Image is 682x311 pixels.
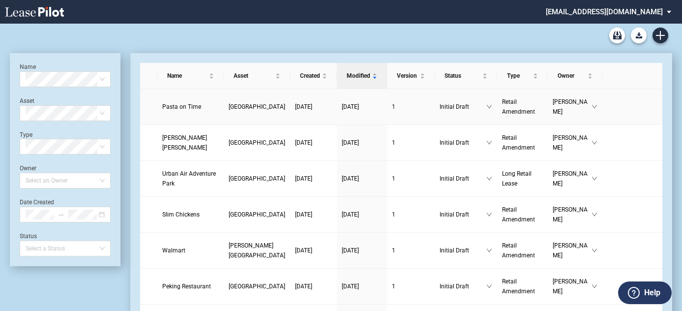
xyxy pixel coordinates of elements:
label: Help [644,286,660,299]
a: Retail Amendment [502,97,543,117]
span: Retail Amendment [502,242,535,259]
a: 1 [392,281,430,291]
a: [DATE] [342,138,382,148]
span: Retail Amendment [502,278,535,295]
span: [DATE] [295,247,312,254]
span: down [592,104,597,110]
a: [DATE] [342,281,382,291]
span: Lane Bryant [162,134,207,151]
span: [DATE] [342,211,359,218]
span: Retail Amendment [502,98,535,115]
a: [GEOGRAPHIC_DATA] [229,174,285,184]
label: Date Created [20,199,54,206]
span: Status [445,71,480,81]
a: Retail Amendment [502,205,543,224]
span: 1 [392,247,395,254]
span: Asset [234,71,273,81]
th: Owner [548,63,602,89]
span: [DATE] [342,283,359,290]
span: down [592,212,597,218]
span: [DATE] [295,139,312,146]
a: [GEOGRAPHIC_DATA] [229,102,285,112]
span: [PERSON_NAME] [553,133,591,153]
a: 1 [392,174,430,184]
span: down [486,104,492,110]
span: [PERSON_NAME] [553,277,591,296]
span: [DATE] [295,283,312,290]
span: [DATE] [342,139,359,146]
span: [DATE] [295,211,312,218]
span: Peking Restaurant [162,283,211,290]
th: Type [497,63,548,89]
a: Urban Air Adventure Park [162,169,219,188]
a: [DATE] [295,281,332,291]
span: [DATE] [342,103,359,110]
a: Walmart [162,246,219,255]
a: Retail Amendment [502,277,543,296]
span: Urban Air Adventure Park [162,170,216,187]
th: Status [435,63,497,89]
a: [GEOGRAPHIC_DATA] [229,138,285,148]
a: 1 [392,102,430,112]
span: Retail Amendment [502,134,535,151]
button: Help [618,281,672,304]
a: [DATE] [342,102,382,112]
a: [DATE] [295,210,332,219]
span: 1 [392,283,395,290]
span: Type [507,71,531,81]
span: 1 [392,139,395,146]
a: Archive [609,28,625,43]
label: Type [20,131,32,138]
span: [PERSON_NAME] [553,241,591,260]
span: down [486,140,492,146]
a: 1 [392,210,430,219]
a: [GEOGRAPHIC_DATA] [229,210,285,219]
span: [DATE] [295,103,312,110]
span: Long Retail Lease [502,170,532,187]
span: Silas Creek Crossing [229,283,285,290]
th: Name [157,63,224,89]
span: Danada Square West [229,139,285,146]
span: [DATE] [342,247,359,254]
span: Initial Draft [440,102,486,112]
a: Retail Amendment [502,133,543,153]
span: Initial Draft [440,281,486,291]
span: Modified [347,71,370,81]
span: Imperial Plaza [229,175,285,182]
a: [PERSON_NAME] [PERSON_NAME] [162,133,219,153]
span: Initial Draft [440,246,486,255]
span: to [58,211,64,218]
th: Created [290,63,337,89]
span: [DATE] [342,175,359,182]
span: down [592,283,597,289]
span: Retail Amendment [502,206,535,223]
span: down [592,140,597,146]
a: Create new document [652,28,668,43]
span: 1 [392,211,395,218]
a: [GEOGRAPHIC_DATA] [229,281,285,291]
th: Asset [224,63,290,89]
span: Taylor Square [229,242,285,259]
span: down [486,176,492,182]
a: Slim Chickens [162,210,219,219]
label: Asset [20,97,34,104]
span: down [486,283,492,289]
span: down [486,212,492,218]
a: 1 [392,138,430,148]
span: Slim Chickens [162,211,200,218]
a: [DATE] [295,174,332,184]
span: Created [300,71,320,81]
a: Retail Amendment [502,241,543,260]
span: Owner [558,71,585,81]
span: Name [167,71,207,81]
span: [DATE] [295,175,312,182]
a: [DATE] [295,102,332,112]
th: Version [387,63,435,89]
span: Initial Draft [440,210,486,219]
span: [PERSON_NAME] [553,169,591,188]
span: 1 [392,103,395,110]
a: [PERSON_NAME][GEOGRAPHIC_DATA] [229,241,285,260]
span: Walmart [162,247,185,254]
a: [DATE] [342,246,382,255]
span: down [592,176,597,182]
